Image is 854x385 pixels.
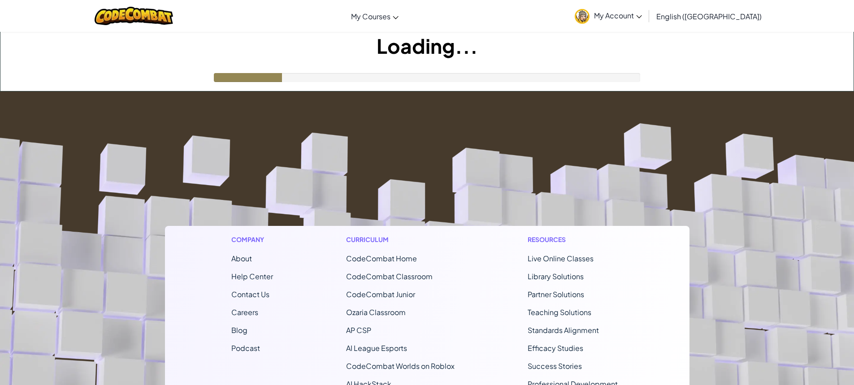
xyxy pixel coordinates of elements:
[346,343,407,353] a: AI League Esports
[231,290,269,299] span: Contact Us
[346,290,415,299] a: CodeCombat Junior
[528,343,583,353] a: Efficacy Studies
[231,307,258,317] a: Careers
[528,307,591,317] a: Teaching Solutions
[528,235,623,244] h1: Resources
[575,9,590,24] img: avatar
[346,361,455,371] a: CodeCombat Worlds on Roblox
[346,235,455,244] h1: Curriculum
[231,254,252,263] a: About
[652,4,766,28] a: English ([GEOGRAPHIC_DATA])
[95,7,173,25] img: CodeCombat logo
[346,272,433,281] a: CodeCombat Classroom
[231,272,273,281] a: Help Center
[656,12,762,21] span: English ([GEOGRAPHIC_DATA])
[351,12,390,21] span: My Courses
[347,4,403,28] a: My Courses
[528,272,584,281] a: Library Solutions
[594,11,642,20] span: My Account
[570,2,646,30] a: My Account
[528,325,599,335] a: Standards Alignment
[346,307,406,317] a: Ozaria Classroom
[528,361,582,371] a: Success Stories
[231,343,260,353] a: Podcast
[0,32,854,60] h1: Loading...
[231,235,273,244] h1: Company
[528,254,594,263] a: Live Online Classes
[528,290,584,299] a: Partner Solutions
[346,325,371,335] a: AP CSP
[346,254,417,263] span: CodeCombat Home
[231,325,247,335] a: Blog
